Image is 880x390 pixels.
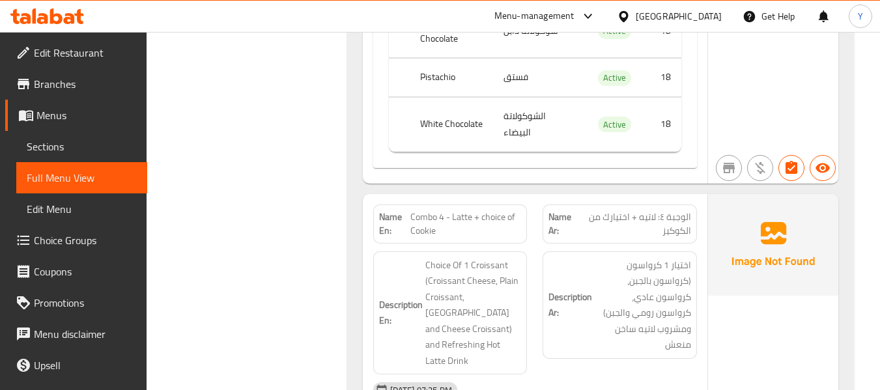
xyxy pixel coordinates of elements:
[5,100,147,131] a: Menus
[410,59,493,97] th: Pistachio
[379,210,410,238] strong: Name En:
[27,201,137,217] span: Edit Menu
[34,357,137,373] span: Upsell
[16,193,147,225] a: Edit Menu
[598,70,631,86] div: Active
[16,131,147,162] a: Sections
[598,70,631,85] span: Active
[548,210,578,238] strong: Name Ar:
[5,37,147,68] a: Edit Restaurant
[810,155,836,181] button: Available
[858,9,863,23] span: Y
[494,8,575,24] div: Menu-management
[708,194,838,296] img: Ae5nvW7+0k+MAAAAAElFTkSuQmCC
[16,162,147,193] a: Full Menu View
[778,155,804,181] button: Has choices
[493,97,582,151] td: الشوكولاتة البيضاء
[598,117,631,132] span: Active
[34,45,137,61] span: Edit Restaurant
[5,256,147,287] a: Coupons
[410,97,493,151] th: White Chocolate
[27,139,137,154] span: Sections
[493,59,582,97] td: فستق
[34,295,137,311] span: Promotions
[34,264,137,279] span: Coupons
[425,257,522,369] span: Choice Of 1 Croissant (Croissant Cheese, Plain Croissant, Turkey and Cheese Croissant) and Refres...
[636,9,722,23] div: [GEOGRAPHIC_DATA]
[34,76,137,92] span: Branches
[5,287,147,318] a: Promotions
[36,107,137,123] span: Menus
[578,210,691,238] span: الوجبة ٤: لاتيه + اختيارك من الكوكيز
[642,59,681,97] td: 18
[747,155,773,181] button: Purchased item
[642,97,681,151] td: 18
[548,289,592,321] strong: Description Ar:
[379,297,423,329] strong: Description En:
[27,170,137,186] span: Full Menu View
[595,257,691,353] span: اختيار 1 كرواسون (كرواسون بالجبن، كرواسون عادي، كرواسون رومي والجبن) ومشروب لاتيه ساخن منعش
[716,155,742,181] button: Not branch specific item
[5,318,147,350] a: Menu disclaimer
[410,210,522,238] span: Combo 4 - Latte + choice of Cookie
[5,68,147,100] a: Branches
[5,350,147,381] a: Upsell
[5,225,147,256] a: Choice Groups
[34,232,137,248] span: Choice Groups
[34,326,137,342] span: Menu disclaimer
